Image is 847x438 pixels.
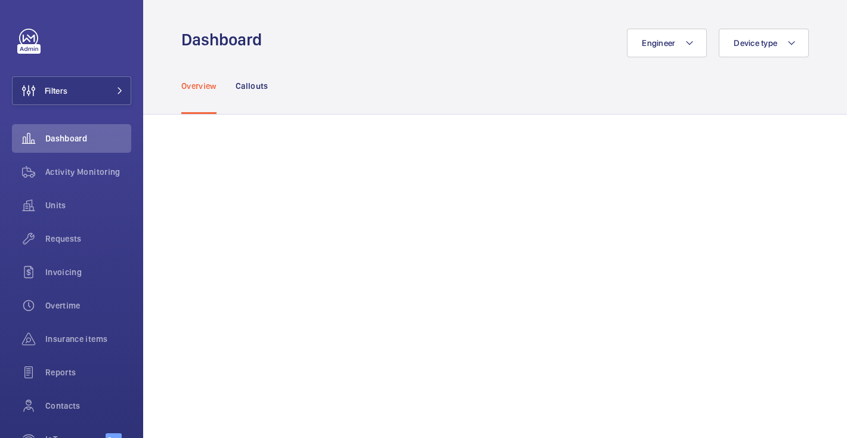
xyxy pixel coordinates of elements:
span: Filters [45,85,67,97]
span: Units [45,199,131,211]
span: Requests [45,233,131,245]
span: Activity Monitoring [45,166,131,178]
span: Dashboard [45,132,131,144]
span: Invoicing [45,266,131,278]
span: Device type [734,38,777,48]
p: Overview [181,80,217,92]
button: Device type [719,29,809,57]
h1: Dashboard [181,29,269,51]
p: Callouts [236,80,268,92]
span: Contacts [45,400,131,412]
button: Engineer [627,29,707,57]
span: Insurance items [45,333,131,345]
span: Overtime [45,300,131,311]
button: Filters [12,76,131,105]
span: Reports [45,366,131,378]
span: Engineer [642,38,675,48]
